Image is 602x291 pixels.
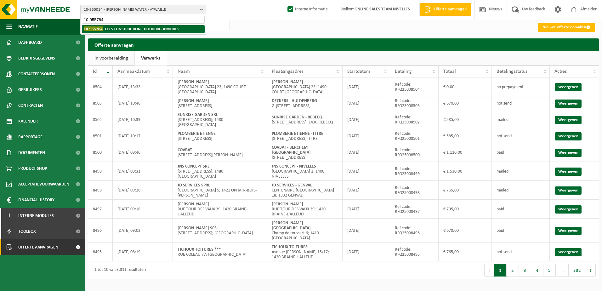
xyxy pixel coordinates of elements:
span: Acties [554,69,567,74]
span: paid [497,228,504,233]
a: Weergeven [555,205,582,214]
strong: [PERSON_NAME] [178,80,209,84]
td: 8504 [88,77,113,96]
span: Bedrijfsgegevens [18,50,55,66]
strong: PLOMBERIE ETIENNE [178,131,216,136]
td: [DATE] [343,143,390,162]
span: … [556,264,569,277]
td: [DATE] 09:26 [113,181,173,200]
a: Weergeven [555,186,582,195]
button: 332 [569,264,586,277]
td: € 585,00 [439,129,492,143]
td: [STREET_ADDRESS]; [GEOGRAPHIC_DATA] [173,219,267,243]
td: [DATE] 09:31 [113,162,173,181]
strong: [PERSON_NAME] [272,80,303,84]
a: In voorbereiding [88,51,134,66]
button: 1 [494,264,507,277]
td: 8500 [88,143,113,162]
button: 2 [507,264,519,277]
strong: PLOMBERIE ETIENNE - ITTRE [272,131,323,136]
td: Champ de roussart 6; 1410 [GEOGRAPHIC_DATA] [267,219,343,243]
td: [DATE] 08:19 [113,243,173,261]
td: [GEOGRAPHIC_DATA] 5; 1421 OPHAIN-BOIS-[PERSON_NAME] [173,181,267,200]
a: Weergeven [555,83,582,91]
td: [DATE] [343,110,390,129]
span: not send [497,101,512,106]
a: Nieuwe offerte opmaken [538,23,595,32]
td: 8497 [88,200,113,219]
td: [DATE] [343,181,390,200]
span: 10-955784 [84,26,103,31]
a: Weergeven [555,100,582,108]
span: Aanmaakdatum [117,69,150,74]
strong: SUNRISE GARDEN - REBECQ [272,115,322,120]
td: [STREET_ADDRESS] [173,129,267,143]
td: [DATE] 13:33 [113,77,173,96]
td: 8498 [88,181,113,200]
td: [DATE] [343,96,390,110]
span: Product Shop [18,161,47,176]
td: Ref code: RFQ25008498 [390,181,439,200]
span: mailed [497,188,508,193]
strong: - FECS CONSTRUCTION - HOUDENG-AIMERIES [84,26,179,31]
label: Interne informatie [286,5,328,14]
td: Ref code: RFQ25008499 [390,162,439,181]
a: Offerte aanvragen [419,3,471,16]
strong: SUNRISE GARDEN SRL [178,112,218,117]
span: Plaatsingsadres [272,69,304,74]
span: mailed [497,117,508,122]
span: Gebruikers [18,82,42,98]
strong: DECKERS - HULDENBERG [272,99,317,103]
td: € 795,00 [439,200,492,219]
a: Weergeven [555,132,582,140]
td: Ref code: RFQ25008496 [390,219,439,243]
td: RUE COLEAU 77; [GEOGRAPHIC_DATA] [173,243,267,261]
td: [GEOGRAPHIC_DATA] 1; 1400 NIVELLES [267,162,343,181]
span: Contracten [18,98,43,113]
td: CENTENAIRE [GEOGRAPHIC_DATA] 18; 1332 GENVAL [267,181,343,200]
span: 10-960014 - [PERSON_NAME] WATER - AYWAILLE [84,5,198,14]
td: Ref code: RFQ25008497 [390,200,439,219]
td: [DATE] 10:46 [113,96,173,110]
span: Startdatum [347,69,370,74]
button: 5 [543,264,556,277]
span: paid [497,150,504,155]
strong: TICHOUX TOITURES *** [178,247,221,252]
td: € 765,00 [439,181,492,200]
td: [DATE] [343,243,390,261]
span: not send [497,250,512,254]
div: 1 tot 10 van 3,311 resultaten [91,265,146,276]
span: Offerte aanvragen [432,6,468,13]
td: RUE TOUR DES VAUX 39; 1420 BRAINE-L'ALLEUD [267,200,343,219]
span: not send [497,134,512,139]
td: € 765,00 [439,243,492,261]
td: Ref code: RFQ25008503 [390,96,439,110]
td: 8503 [88,96,113,110]
button: 3 [519,264,531,277]
span: Dashboard [18,35,42,50]
a: Weergeven [555,227,582,235]
td: Avenue [PERSON_NAME] 15/17; 1420 BRAINE-L'ALLEUD [267,243,343,261]
span: paid [497,207,504,212]
td: [DATE] 09:18 [113,200,173,219]
strong: [PERSON_NAME] - [GEOGRAPHIC_DATA] [272,221,311,231]
a: Weergeven [555,168,582,176]
td: 8495 [88,243,113,261]
button: 4 [531,264,543,277]
td: 8502 [88,110,113,129]
button: Previous [484,264,494,277]
span: Acceptatievoorwaarden [18,176,69,192]
a: Verwerkt [135,51,167,66]
td: [STREET_ADDRESS] ITTRE [267,129,343,143]
td: RUE TOUR DES VAUX 39; 1420 BRAINE-L'ALLEUD [173,200,267,219]
td: [DATE] 10:39 [113,110,173,129]
button: Next [586,264,596,277]
td: Ref code: RFQ25008495 [390,243,439,261]
td: € 1.110,00 [439,143,492,162]
button: 10-960014 - [PERSON_NAME] WATER - AYWAILLE [80,5,206,14]
strong: JD SERVICES - GENVAL [272,183,312,188]
td: 8496 [88,219,113,243]
td: [DATE] [343,162,390,181]
span: Contactpersonen [18,66,55,82]
td: [STREET_ADDRESS]; 1480 [GEOGRAPHIC_DATA] [173,110,267,129]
